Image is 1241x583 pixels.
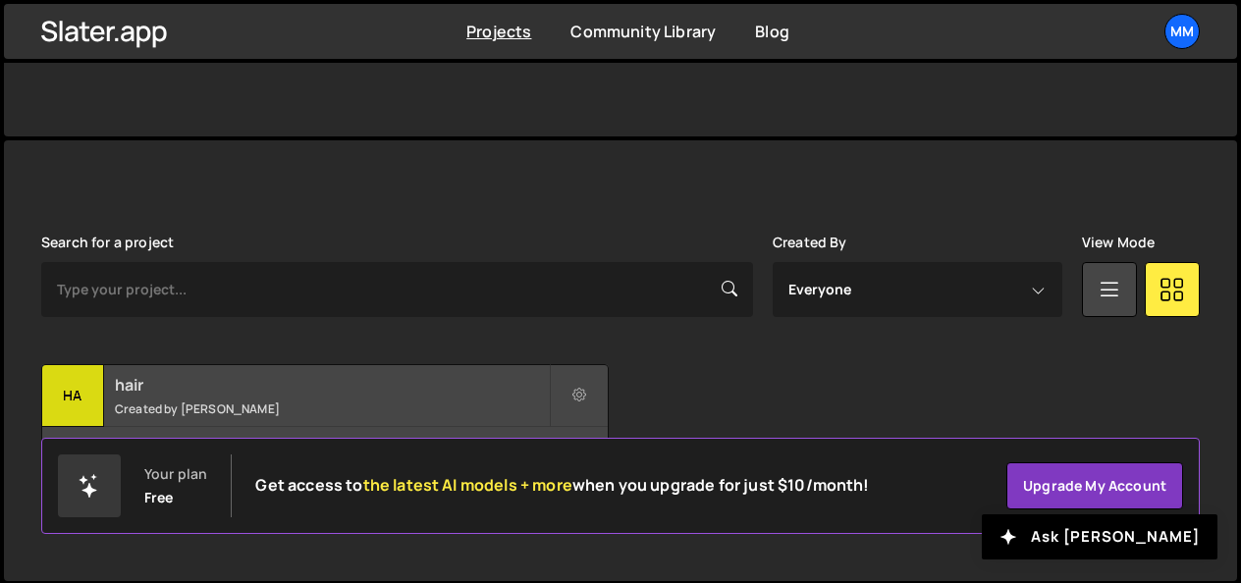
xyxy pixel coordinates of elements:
span: the latest AI models + more [363,474,572,496]
a: mm [1164,14,1200,49]
a: Upgrade my account [1006,462,1183,509]
div: ha [42,365,104,427]
label: Created By [773,235,847,250]
a: Blog [755,21,789,42]
a: Community Library [570,21,716,42]
label: Search for a project [41,235,174,250]
h2: Get access to when you upgrade for just $10/month! [255,476,869,495]
div: Free [144,490,174,505]
a: Projects [466,21,531,42]
label: View Mode [1082,235,1155,250]
button: Ask [PERSON_NAME] [982,514,1217,559]
input: Type your project... [41,262,753,317]
small: Created by [PERSON_NAME] [115,400,549,417]
a: ha hair Created by [PERSON_NAME] 1 page, last updated by [PERSON_NAME] [DATE] [41,364,609,487]
div: 1 page, last updated by [PERSON_NAME] [DATE] [42,427,608,486]
div: Your plan [144,466,207,482]
h2: hair [115,374,549,396]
